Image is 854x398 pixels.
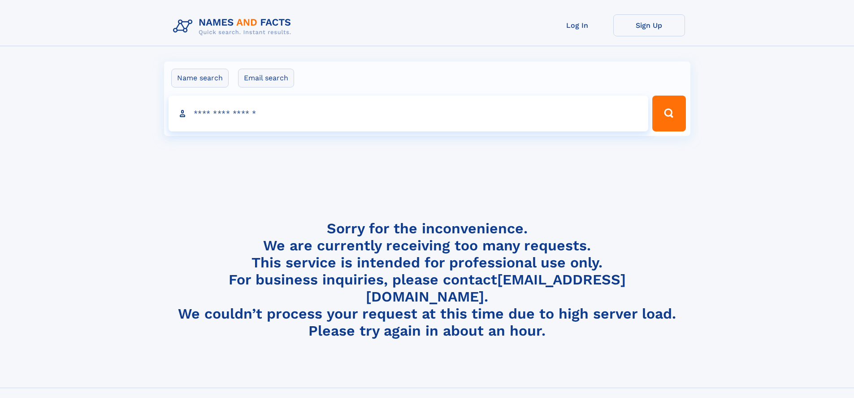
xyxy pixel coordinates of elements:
[652,96,685,131] button: Search Button
[169,96,649,131] input: search input
[366,271,626,305] a: [EMAIL_ADDRESS][DOMAIN_NAME]
[169,14,299,39] img: Logo Names and Facts
[542,14,613,36] a: Log In
[171,69,229,87] label: Name search
[613,14,685,36] a: Sign Up
[238,69,294,87] label: Email search
[169,220,685,340] h4: Sorry for the inconvenience. We are currently receiving too many requests. This service is intend...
